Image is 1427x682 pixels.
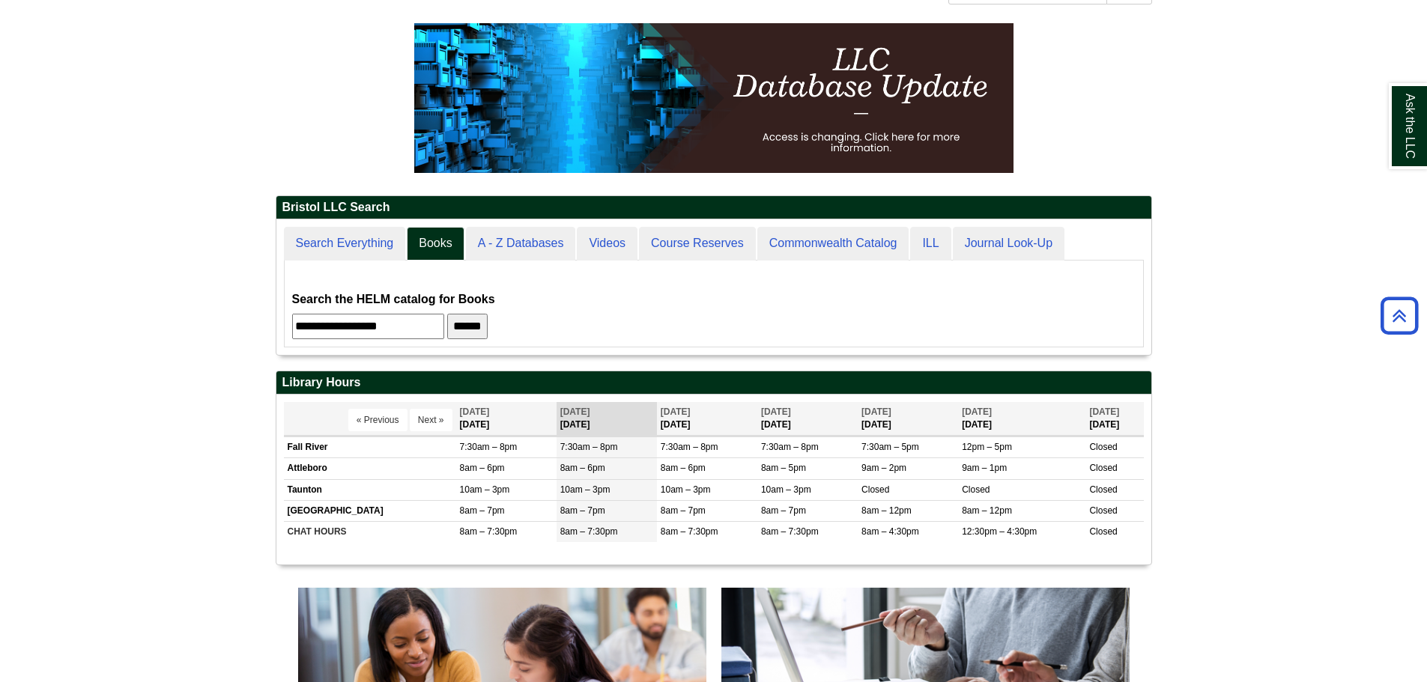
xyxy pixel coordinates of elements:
span: 10am – 3pm [761,484,811,495]
a: Journal Look-Up [953,227,1064,261]
img: HTML tutorial [414,23,1014,173]
span: [DATE] [1089,407,1119,417]
span: 10am – 3pm [560,484,611,495]
a: Course Reserves [639,227,756,261]
span: 8am – 7:30pm [460,526,518,537]
span: Closed [1089,526,1117,537]
th: [DATE] [958,402,1085,436]
span: Closed [962,484,990,495]
a: A - Z Databases [466,227,576,261]
button: Next » [410,409,452,431]
span: 8am – 6pm [460,463,505,473]
span: 7:30am – 8pm [661,442,718,452]
span: 7:30am – 8pm [560,442,618,452]
span: 8am – 12pm [861,505,912,516]
span: 8am – 6pm [661,463,706,473]
span: 8am – 7pm [460,505,505,516]
td: Fall River [284,437,456,458]
span: 8am – 5pm [761,463,806,473]
th: [DATE] [757,402,858,436]
h2: Bristol LLC Search [276,196,1151,219]
td: CHAT HOURS [284,521,456,542]
span: 8am – 7:30pm [560,526,618,537]
a: Videos [577,227,637,261]
span: 7:30am – 5pm [861,442,919,452]
span: Closed [1089,463,1117,473]
span: 9am – 1pm [962,463,1007,473]
span: 12:30pm – 4:30pm [962,526,1037,537]
span: Closed [1089,484,1117,495]
th: [DATE] [456,402,557,436]
td: [GEOGRAPHIC_DATA] [284,500,456,521]
td: Attleboro [284,458,456,479]
span: 8am – 7:30pm [761,526,819,537]
span: 10am – 3pm [661,484,711,495]
th: [DATE] [1085,402,1143,436]
a: Books [407,227,464,261]
span: 8am – 7pm [661,505,706,516]
span: 8am – 7pm [560,505,605,516]
span: 8am – 6pm [560,463,605,473]
th: [DATE] [858,402,958,436]
span: 7:30am – 8pm [460,442,518,452]
span: [DATE] [962,407,992,417]
a: Commonwealth Catalog [757,227,909,261]
span: 12pm – 5pm [962,442,1012,452]
span: 7:30am – 8pm [761,442,819,452]
label: Search the HELM catalog for Books [292,289,495,310]
div: Books [292,268,1136,339]
span: [DATE] [761,407,791,417]
span: Closed [1089,505,1117,516]
span: Closed [1089,442,1117,452]
span: [DATE] [460,407,490,417]
span: Closed [861,484,889,495]
span: [DATE] [661,407,691,417]
a: ILL [910,227,951,261]
th: [DATE] [657,402,757,436]
td: Taunton [284,479,456,500]
button: « Previous [348,409,408,431]
span: 8am – 7:30pm [661,526,718,537]
span: 8am – 7pm [761,505,806,516]
span: 9am – 2pm [861,463,906,473]
span: 8am – 12pm [962,505,1012,516]
span: [DATE] [560,407,590,417]
span: 8am – 4:30pm [861,526,919,537]
a: Back to Top [1375,305,1423,326]
a: Search Everything [284,227,406,261]
span: 10am – 3pm [460,484,510,495]
th: [DATE] [557,402,657,436]
span: [DATE] [861,407,891,417]
h2: Library Hours [276,371,1151,395]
